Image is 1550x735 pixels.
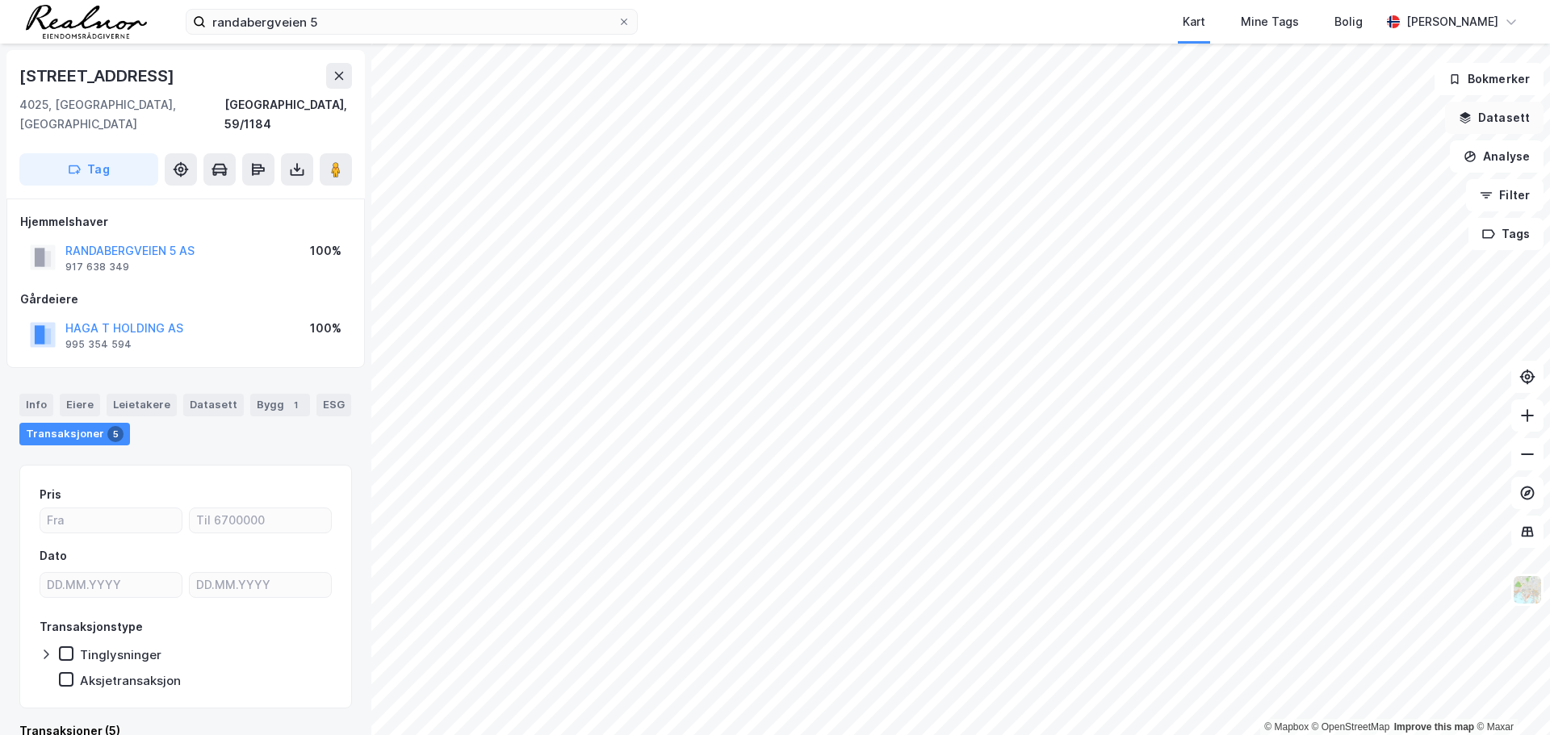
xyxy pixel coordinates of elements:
[287,397,304,413] div: 1
[183,394,244,416] div: Datasett
[1394,721,1474,733] a: Improve this map
[190,573,331,597] input: DD.MM.YYYY
[1445,102,1544,134] button: Datasett
[65,338,132,351] div: 995 354 594
[19,95,224,134] div: 4025, [GEOGRAPHIC_DATA], [GEOGRAPHIC_DATA]
[40,485,61,504] div: Pris
[20,212,351,232] div: Hjemmelshaver
[1468,218,1544,250] button: Tags
[1241,12,1299,31] div: Mine Tags
[107,394,177,416] div: Leietakere
[107,426,124,442] div: 5
[40,508,182,532] input: Fra
[1334,12,1363,31] div: Bolig
[80,647,161,662] div: Tinglysninger
[20,290,351,309] div: Gårdeiere
[1406,12,1498,31] div: [PERSON_NAME]
[80,673,181,688] div: Aksjetransaksjon
[1183,12,1205,31] div: Kart
[1466,179,1544,211] button: Filter
[310,319,341,338] div: 100%
[1469,658,1550,735] div: Kontrollprogram for chat
[26,5,147,39] img: realnor-logo.934646d98de889bb5806.png
[19,394,53,416] div: Info
[19,423,130,445] div: Transaksjoner
[190,508,331,532] input: Til 6700000
[1264,721,1309,733] a: Mapbox
[19,153,158,186] button: Tag
[60,394,100,416] div: Eiere
[19,63,178,89] div: [STREET_ADDRESS]
[40,573,182,597] input: DD.MM.YYYY
[316,394,351,416] div: ESG
[206,10,618,34] input: Søk på adresse, matrikkel, gårdeiere, leietakere eller personer
[40,546,67,566] div: Dato
[1450,140,1544,173] button: Analyse
[1512,574,1543,605] img: Z
[1469,658,1550,735] iframe: Chat Widget
[224,95,352,134] div: [GEOGRAPHIC_DATA], 59/1184
[310,241,341,261] div: 100%
[250,394,310,416] div: Bygg
[1435,63,1544,95] button: Bokmerker
[65,261,129,274] div: 917 638 349
[1312,721,1390,733] a: OpenStreetMap
[40,617,143,637] div: Transaksjonstype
